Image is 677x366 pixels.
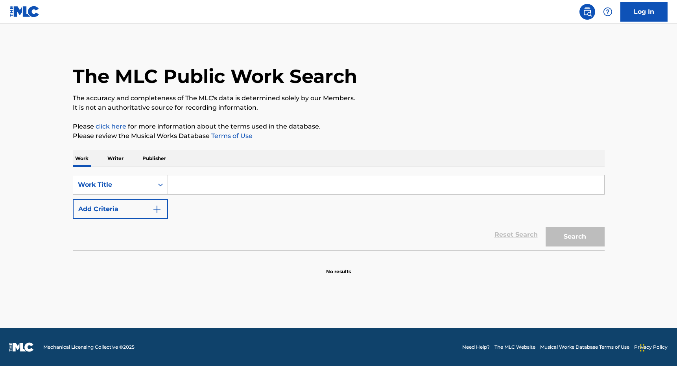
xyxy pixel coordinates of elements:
[140,150,168,167] p: Publisher
[73,103,605,112] p: It is not an authoritative source for recording information.
[73,131,605,141] p: Please review the Musical Works Database
[73,199,168,219] button: Add Criteria
[638,328,677,366] iframe: Chat Widget
[540,344,629,351] a: Musical Works Database Terms of Use
[579,4,595,20] a: Public Search
[326,259,351,275] p: No results
[9,342,34,352] img: logo
[105,150,126,167] p: Writer
[634,344,668,351] a: Privacy Policy
[73,122,605,131] p: Please for more information about the terms used in the database.
[78,180,149,189] div: Work Title
[73,94,605,103] p: The accuracy and completeness of The MLC's data is determined solely by our Members.
[603,7,612,17] img: help
[73,64,357,88] h1: The MLC Public Work Search
[583,7,592,17] img: search
[73,150,91,167] p: Work
[494,344,535,351] a: The MLC Website
[210,132,253,140] a: Terms of Use
[640,336,645,360] div: Drag
[73,175,605,250] form: Search Form
[9,6,40,17] img: MLC Logo
[43,344,135,351] span: Mechanical Licensing Collective © 2025
[96,123,126,130] a: click here
[600,4,616,20] div: Help
[462,344,490,351] a: Need Help?
[152,204,162,214] img: 9d2ae6d4665cec9f34b9.svg
[620,2,668,22] a: Log In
